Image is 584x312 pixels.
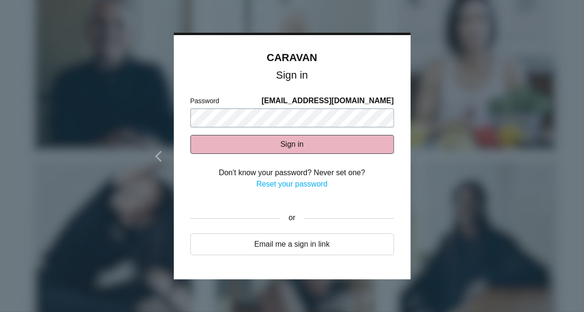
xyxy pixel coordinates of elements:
a: Email me a sign in link [190,233,394,255]
a: CARAVAN [267,52,317,63]
h1: Sign in [190,71,394,80]
a: Reset your password [256,180,327,188]
span: [EMAIL_ADDRESS][DOMAIN_NAME] [261,95,394,107]
div: Don't know your password? Never set one? [190,167,394,178]
label: Password [190,96,219,106]
button: Sign in [190,135,394,154]
div: or [280,206,304,230]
